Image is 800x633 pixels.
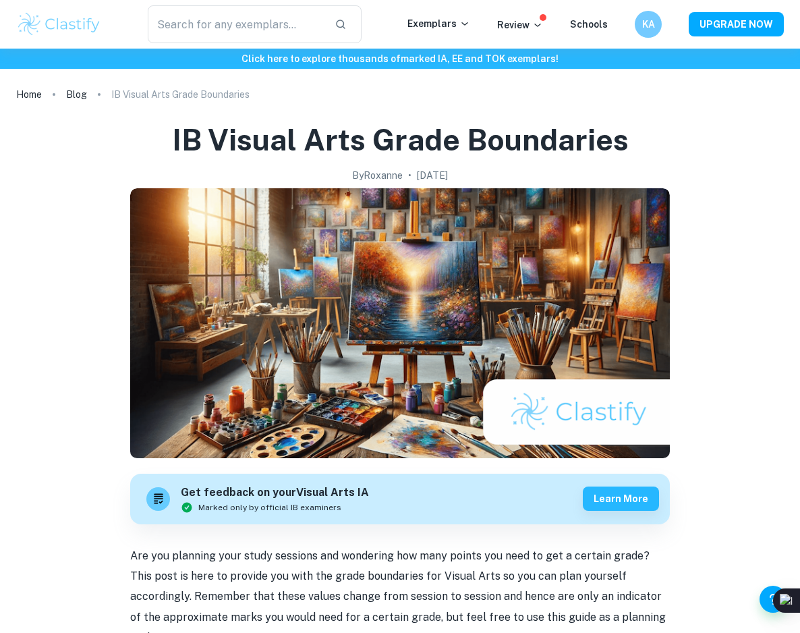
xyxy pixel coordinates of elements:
button: KA [635,11,662,38]
a: Get feedback on yourVisual Arts IAMarked only by official IB examinersLearn more [130,474,670,524]
p: IB Visual Arts Grade Boundaries [111,87,250,102]
p: Exemplars [407,16,470,31]
p: Review [497,18,543,32]
h6: KA [641,17,656,32]
button: Learn more [583,487,659,511]
img: Clastify logo [16,11,102,38]
h6: Get feedback on your Visual Arts IA [181,485,369,501]
a: Blog [66,85,87,104]
h2: By Roxanne [352,168,403,183]
a: Schools [570,19,608,30]
a: Home [16,85,42,104]
input: Search for any exemplars... [148,5,324,43]
button: Help and Feedback [760,586,787,613]
h2: [DATE] [417,168,448,183]
h1: IB Visual Arts Grade Boundaries [172,120,629,160]
span: Marked only by official IB examiners [198,501,341,514]
img: IB Visual Arts Grade Boundaries cover image [130,188,670,458]
h6: Click here to explore thousands of marked IA, EE and TOK exemplars ! [3,51,797,66]
button: UPGRADE NOW [689,12,784,36]
p: • [408,168,411,183]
